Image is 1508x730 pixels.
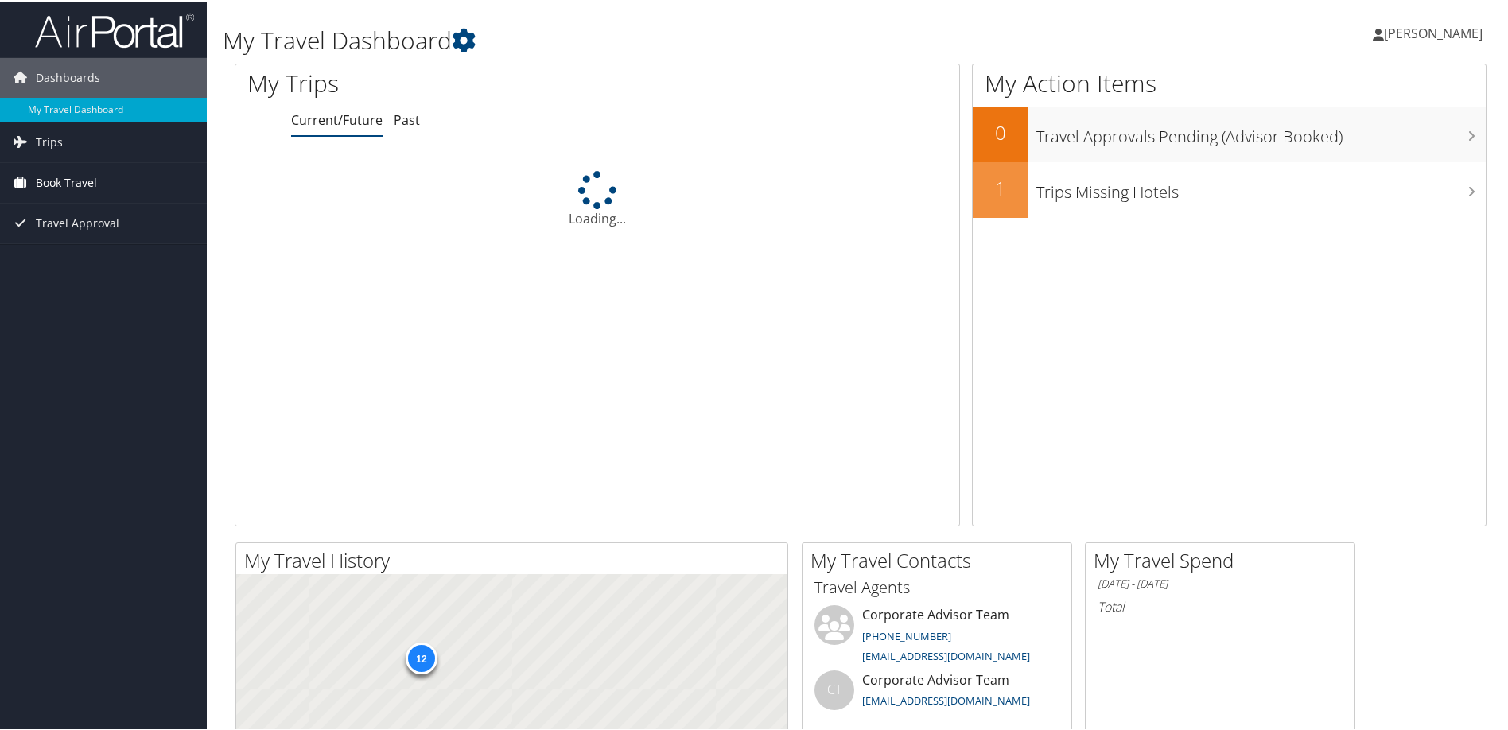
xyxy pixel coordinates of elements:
h3: Travel Agents [814,575,1059,597]
h2: My Travel Contacts [810,546,1071,573]
a: 1Trips Missing Hotels [973,161,1486,216]
span: Trips [36,121,63,161]
div: CT [814,669,854,709]
h2: My Travel History [244,546,787,573]
a: [PERSON_NAME] [1373,8,1498,56]
h2: 1 [973,173,1028,200]
a: Past [394,110,420,127]
span: Travel Approval [36,202,119,242]
a: Current/Future [291,110,383,127]
img: airportal-logo.png [35,10,194,48]
h3: Trips Missing Hotels [1036,172,1486,202]
a: [EMAIL_ADDRESS][DOMAIN_NAME] [862,692,1030,706]
span: Book Travel [36,161,97,201]
div: Loading... [235,169,959,227]
h3: Travel Approvals Pending (Advisor Booked) [1036,116,1486,146]
a: 0Travel Approvals Pending (Advisor Booked) [973,105,1486,161]
h1: My Action Items [973,65,1486,99]
span: Dashboards [36,56,100,96]
h6: Total [1098,596,1343,614]
div: 12 [406,640,437,672]
a: [EMAIL_ADDRESS][DOMAIN_NAME] [862,647,1030,662]
h1: My Travel Dashboard [223,22,1073,56]
h1: My Trips [247,65,646,99]
h2: 0 [973,118,1028,145]
li: Corporate Advisor Team [806,669,1067,720]
a: [PHONE_NUMBER] [862,627,951,642]
span: [PERSON_NAME] [1384,23,1483,41]
h2: My Travel Spend [1094,546,1354,573]
li: Corporate Advisor Team [806,604,1067,669]
h6: [DATE] - [DATE] [1098,575,1343,590]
